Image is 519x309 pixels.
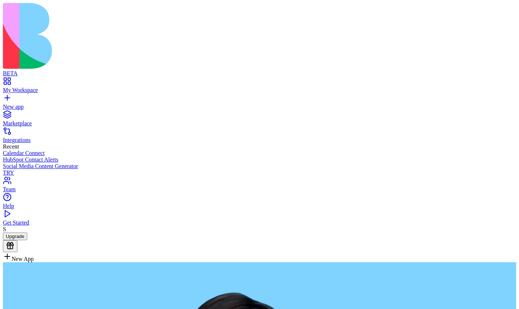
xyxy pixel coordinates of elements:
[3,120,516,127] div: Marketplace
[3,3,294,69] img: logo
[3,150,516,156] a: Calendar Connect
[3,156,516,163] a: HubSpot Contact Alerts
[3,233,27,240] button: Upgrade
[3,143,19,150] span: Recent
[3,226,6,232] span: S
[3,104,516,110] div: New app
[3,80,516,93] a: My Workspace
[3,130,516,143] a: Integrations
[3,137,516,143] div: Integrations
[3,97,516,110] a: New app
[3,87,516,93] div: My Workspace
[3,203,516,209] div: Help
[12,256,34,262] span: New App
[3,213,516,226] a: Get Started
[3,180,516,193] a: Team
[3,233,27,239] a: Upgrade
[3,220,516,226] div: Get Started
[3,170,516,176] div: TRY
[3,114,516,127] a: Marketplace
[3,186,516,193] div: Team
[3,64,516,77] a: BETA
[3,196,516,209] a: Help
[3,70,516,77] div: BETA
[3,163,516,176] a: Social Media Content GeneratorTRY
[3,163,516,170] div: Social Media Content Generator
